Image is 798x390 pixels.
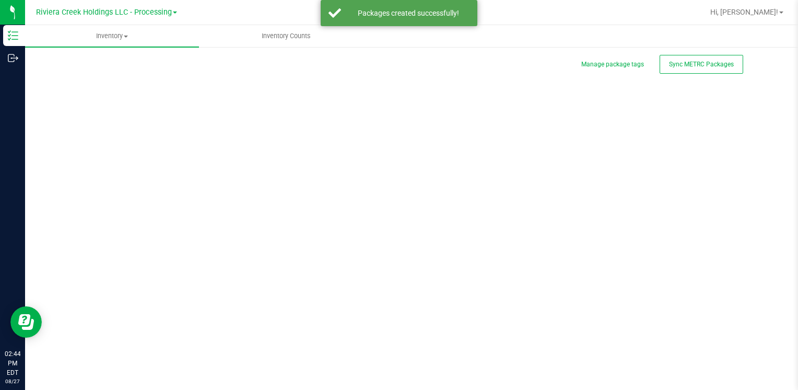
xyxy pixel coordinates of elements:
span: Sync METRC Packages [669,61,734,68]
iframe: Resource center [10,306,42,338]
inline-svg: Inventory [8,30,18,41]
a: Inventory Counts [199,25,373,47]
span: Inventory Counts [248,31,325,41]
span: Hi, [PERSON_NAME]! [710,8,778,16]
div: Packages created successfully! [347,8,470,18]
p: 02:44 PM EDT [5,349,20,377]
a: Inventory [25,25,199,47]
button: Sync METRC Packages [660,55,743,74]
span: Inventory [25,31,199,41]
span: Riviera Creek Holdings LLC - Processing [36,8,172,17]
inline-svg: Outbound [8,53,18,63]
p: 08/27 [5,377,20,385]
button: Manage package tags [581,60,644,69]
